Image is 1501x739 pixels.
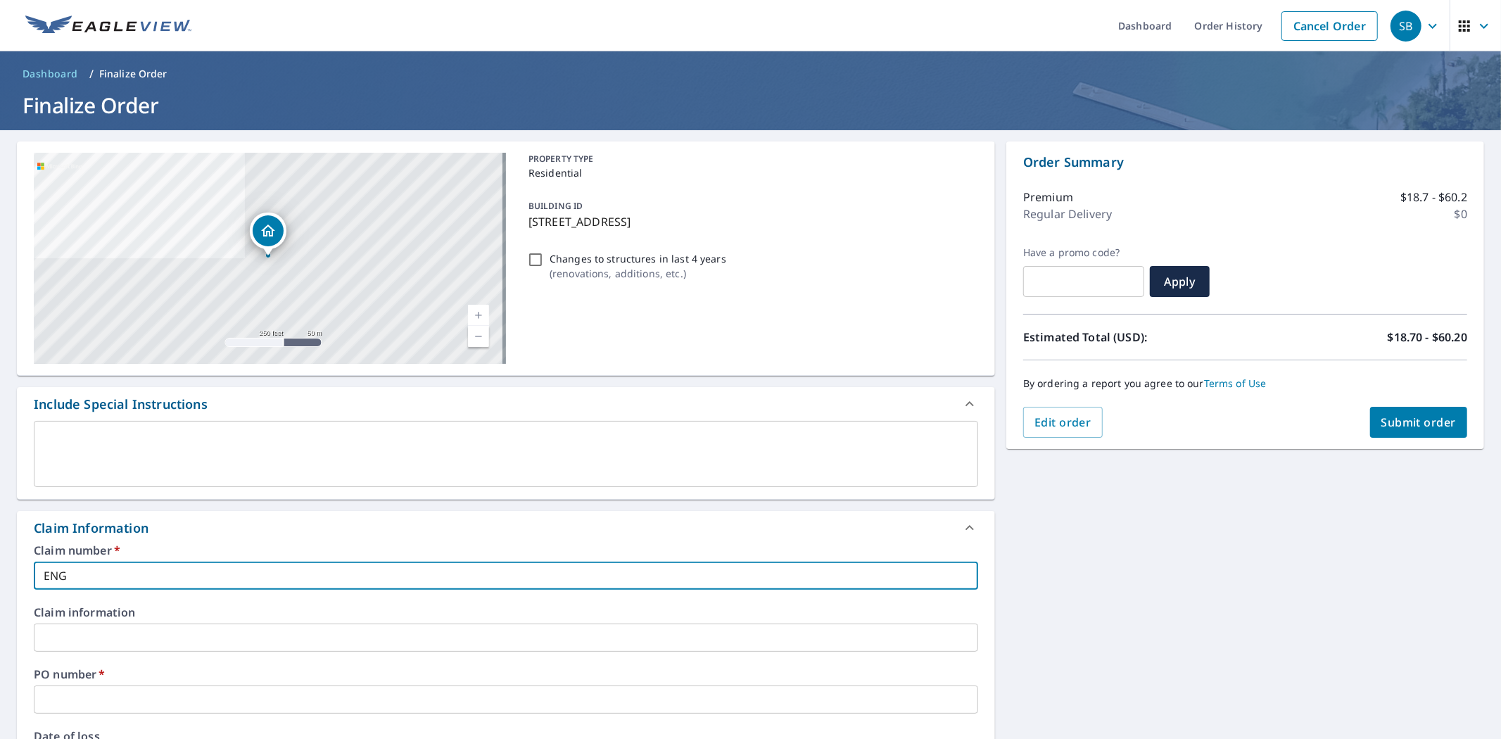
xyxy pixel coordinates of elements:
p: Regular Delivery [1023,206,1112,222]
label: PO number [34,669,978,680]
p: PROPERTY TYPE [528,153,973,165]
a: Terms of Use [1204,377,1267,390]
label: Claim information [34,607,978,618]
p: Premium [1023,189,1073,206]
p: $0 [1455,206,1467,222]
div: Claim Information [17,511,995,545]
div: Dropped pin, building 1, Residential property, 5695 W Duke Ln Fredericksburg, IN 47120 [250,213,286,256]
div: SB [1391,11,1421,42]
a: Current Level 17, Zoom Out [468,326,489,347]
p: Estimated Total (USD): [1023,329,1246,346]
div: Include Special Instructions [34,395,208,414]
button: Apply [1150,266,1210,297]
p: Changes to structures in last 4 years [550,251,726,266]
p: Order Summary [1023,153,1467,172]
p: BUILDING ID [528,200,583,212]
div: Claim Information [34,519,148,538]
a: Cancel Order [1281,11,1378,41]
p: ( renovations, additions, etc. ) [550,266,726,281]
label: Have a promo code? [1023,246,1144,259]
button: Edit order [1023,407,1103,438]
p: [STREET_ADDRESS] [528,213,973,230]
p: $18.70 - $60.20 [1388,329,1467,346]
div: Include Special Instructions [17,387,995,421]
p: By ordering a report you agree to our [1023,377,1467,390]
p: Finalize Order [99,67,167,81]
img: EV Logo [25,15,191,37]
a: Dashboard [17,63,84,85]
span: Apply [1161,274,1198,289]
nav: breadcrumb [17,63,1484,85]
span: Dashboard [23,67,78,81]
li: / [89,65,94,82]
a: Current Level 17, Zoom In [468,305,489,326]
p: Residential [528,165,973,180]
span: Submit order [1381,415,1457,430]
button: Submit order [1370,407,1468,438]
h1: Finalize Order [17,91,1484,120]
p: $18.7 - $60.2 [1400,189,1467,206]
span: Edit order [1034,415,1091,430]
label: Claim number [34,545,978,556]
